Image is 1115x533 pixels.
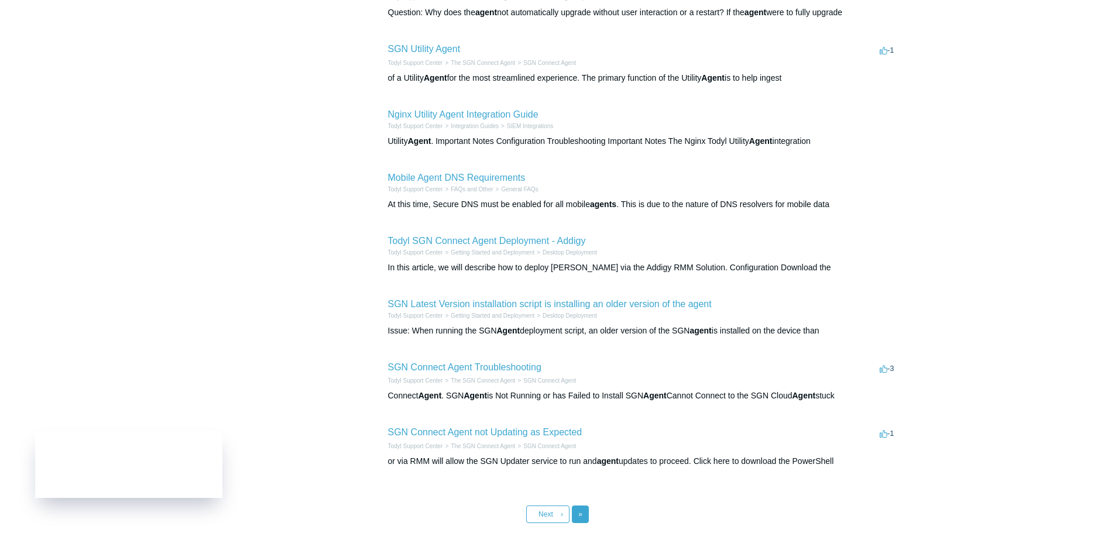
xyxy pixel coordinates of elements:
li: The SGN Connect Agent [442,376,515,385]
li: Todyl Support Center [388,248,443,257]
a: The SGN Connect Agent [451,443,515,449]
em: agent [689,326,711,335]
div: Question: Why does the not automatically upgrade without user interaction or a restart? If the we... [388,6,897,19]
span: › [561,510,563,518]
div: or via RMM will allow the SGN Updater service to run and updates to proceed. Click here to downlo... [388,455,897,467]
li: General FAQs [493,185,538,194]
li: Desktop Deployment [534,311,597,320]
li: FAQs and Other [442,185,493,194]
li: Todyl Support Center [388,59,443,67]
em: Agent [701,73,725,82]
li: Integration Guides [442,122,499,130]
em: Agent [792,391,816,400]
a: Todyl SGN Connect Agent Deployment - Addigy [388,236,586,246]
a: SGN Connect Agent Troubleshooting [388,362,541,372]
a: Todyl Support Center [388,60,443,66]
a: SGN Connect Agent [523,60,576,66]
a: General FAQs [501,186,538,192]
em: agent [475,8,497,17]
a: Mobile Agent DNS Requirements [388,173,526,183]
span: -1 [880,429,894,438]
a: FAQs and Other [451,186,493,192]
iframe: Todyl Status [35,431,222,498]
a: Desktop Deployment [543,249,597,256]
a: SGN Connect Agent [523,443,576,449]
a: Desktop Deployment [543,312,597,319]
em: Agent [424,73,447,82]
li: Todyl Support Center [388,442,443,451]
li: SGN Connect Agent [515,376,576,385]
a: Getting Started and Deployment [451,249,534,256]
a: Next [526,506,569,523]
em: agents [590,200,616,209]
li: Getting Started and Deployment [442,311,534,320]
em: Agent [408,136,431,146]
em: Agent [643,391,667,400]
li: The SGN Connect Agent [442,59,515,67]
li: Desktop Deployment [534,248,597,257]
a: Integration Guides [451,123,499,129]
em: Agent [464,391,487,400]
a: Todyl Support Center [388,123,443,129]
a: SGN Connect Agent not Updating as Expected [388,427,582,437]
em: Agent [418,391,442,400]
span: -1 [880,46,894,54]
li: The SGN Connect Agent [442,442,515,451]
span: » [578,510,582,518]
em: Agent [749,136,773,146]
li: SIEM Integrations [499,122,553,130]
li: Todyl Support Center [388,311,443,320]
span: -3 [880,364,894,373]
div: Utility . Important Notes Configuration Troubleshooting Important Notes The Nginx Todyl Utility i... [388,135,897,147]
a: SIEM Integrations [507,123,553,129]
a: Getting Started and Deployment [451,312,534,319]
a: The SGN Connect Agent [451,377,515,384]
em: agent [745,8,766,17]
a: SGN Connect Agent [523,377,576,384]
div: Connect . SGN is Not Running or has Failed to Install SGN Cannot Connect to the SGN Cloud stuck [388,390,897,402]
li: SGN Connect Agent [515,442,576,451]
a: Nginx Utility Agent Integration Guide [388,109,538,119]
em: agent [597,456,619,466]
a: Todyl Support Center [388,249,443,256]
a: Todyl Support Center [388,186,443,192]
span: Next [538,510,553,518]
li: Todyl Support Center [388,122,443,130]
a: Todyl Support Center [388,377,443,384]
a: The SGN Connect Agent [451,60,515,66]
em: Agent [497,326,520,335]
div: Issue: When running the SGN deployment script, an older version of the SGN is installed on the de... [388,325,897,337]
a: Todyl Support Center [388,443,443,449]
div: At this time, Secure DNS must be enabled for all mobile . This is due to the nature of DNS resolv... [388,198,897,211]
li: Todyl Support Center [388,185,443,194]
div: of a Utility for the most streamlined experience. The primary function of the Utility is to help ... [388,72,897,84]
li: Getting Started and Deployment [442,248,534,257]
a: SGN Utility Agent [388,44,461,54]
a: Todyl Support Center [388,312,443,319]
div: In this article, we will describe how to deploy [PERSON_NAME] via the Addigy RMM Solution. Config... [388,262,897,274]
li: Todyl Support Center [388,376,443,385]
a: SGN Latest Version installation script is installing an older version of the agent [388,299,712,309]
li: SGN Connect Agent [515,59,576,67]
